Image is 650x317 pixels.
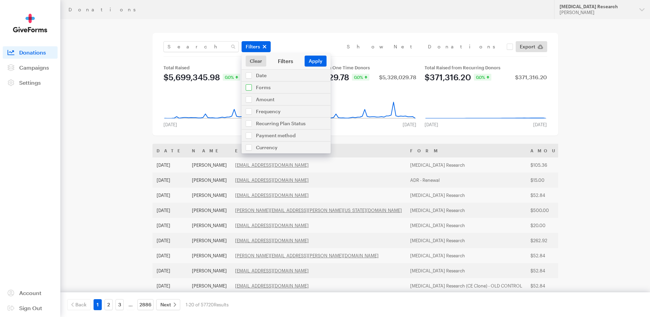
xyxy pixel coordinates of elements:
[160,301,171,309] span: Next
[152,173,188,188] td: [DATE]
[406,218,526,233] td: [MEDICAL_DATA] Research
[560,4,634,10] div: [MEDICAL_DATA] Research
[188,218,231,233] td: [PERSON_NAME]
[3,77,58,89] a: Settings
[398,122,420,127] div: [DATE]
[235,283,309,289] a: [EMAIL_ADDRESS][DOMAIN_NAME]
[406,157,526,173] td: [MEDICAL_DATA] Research
[188,263,231,278] td: [PERSON_NAME]
[188,173,231,188] td: [PERSON_NAME]
[406,203,526,218] td: [MEDICAL_DATA] Research
[560,10,634,15] div: [PERSON_NAME]
[105,299,113,310] a: 2
[188,157,231,173] td: [PERSON_NAME]
[19,290,41,296] span: Account
[152,218,188,233] td: [DATE]
[188,144,231,157] th: Name
[246,56,266,67] a: Clear
[214,302,229,307] span: Results
[235,238,309,243] a: [EMAIL_ADDRESS][DOMAIN_NAME]
[425,65,547,70] div: Total Raised from Recurring Donors
[474,74,491,81] div: 0.0%
[13,14,47,33] img: GiveForms
[152,248,188,263] td: [DATE]
[3,287,58,299] a: Account
[246,43,260,51] span: Filters
[152,263,188,278] td: [DATE]
[420,122,442,127] div: [DATE]
[526,263,582,278] td: $52.84
[294,65,416,70] div: Total Raised from One Time Donors
[526,218,582,233] td: $20.00
[137,299,154,310] a: 2886
[520,43,535,51] span: Export
[235,162,309,168] a: [EMAIL_ADDRESS][DOMAIN_NAME]
[425,73,471,81] div: $371,316.20
[235,253,379,258] a: [PERSON_NAME][EMAIL_ADDRESS][PERSON_NAME][DOMAIN_NAME]
[406,173,526,188] td: ADR - Renewal
[19,49,46,56] span: Donations
[529,122,551,127] div: [DATE]
[406,188,526,203] td: [MEDICAL_DATA] Research
[515,74,547,80] div: $371,316.20
[19,79,41,86] span: Settings
[188,188,231,203] td: [PERSON_NAME]
[152,278,188,293] td: [DATE]
[188,203,231,218] td: [PERSON_NAME]
[305,56,327,67] button: Apply
[526,278,582,293] td: $52.84
[526,157,582,173] td: $105.36
[152,188,188,203] td: [DATE]
[3,46,58,59] a: Donations
[235,268,309,273] a: [EMAIL_ADDRESS][DOMAIN_NAME]
[19,305,42,311] span: Sign Out
[406,278,526,293] td: [MEDICAL_DATA] Research (CE Clone) - OLD CONTROL
[406,248,526,263] td: [MEDICAL_DATA] Research
[526,233,582,248] td: $262.92
[379,74,416,80] div: $5,328,029.78
[526,248,582,263] td: $52.84
[188,278,231,293] td: [PERSON_NAME]
[19,64,49,71] span: Campaigns
[352,74,369,81] div: 0.0%
[159,122,181,127] div: [DATE]
[235,208,402,213] a: [PERSON_NAME][EMAIL_ADDRESS][PERSON_NAME][US_STATE][DOMAIN_NAME]
[526,173,582,188] td: $15.00
[115,299,124,310] a: 3
[235,223,309,228] a: [EMAIL_ADDRESS][DOMAIN_NAME]
[152,233,188,248] td: [DATE]
[152,144,188,157] th: Date
[526,188,582,203] td: $52.84
[223,74,240,81] div: 0.0%
[526,144,582,157] th: Amount
[526,203,582,218] td: $500.00
[266,58,305,64] div: Filters
[3,302,58,314] a: Sign Out
[406,144,526,157] th: Form
[231,144,406,157] th: Email
[188,233,231,248] td: [PERSON_NAME]
[163,41,239,52] input: Search Name & Email
[235,192,309,198] a: [EMAIL_ADDRESS][DOMAIN_NAME]
[156,299,180,310] a: Next
[186,299,229,310] div: 1-20 of 57720
[516,41,547,52] a: Export
[406,233,526,248] td: [MEDICAL_DATA] Research
[188,248,231,263] td: [PERSON_NAME]
[152,157,188,173] td: [DATE]
[242,41,271,52] button: Filters
[163,65,286,70] div: Total Raised
[235,177,309,183] a: [EMAIL_ADDRESS][DOMAIN_NAME]
[152,203,188,218] td: [DATE]
[406,263,526,278] td: [MEDICAL_DATA] Research
[163,73,220,81] div: $5,699,345.98
[3,61,58,74] a: Campaigns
